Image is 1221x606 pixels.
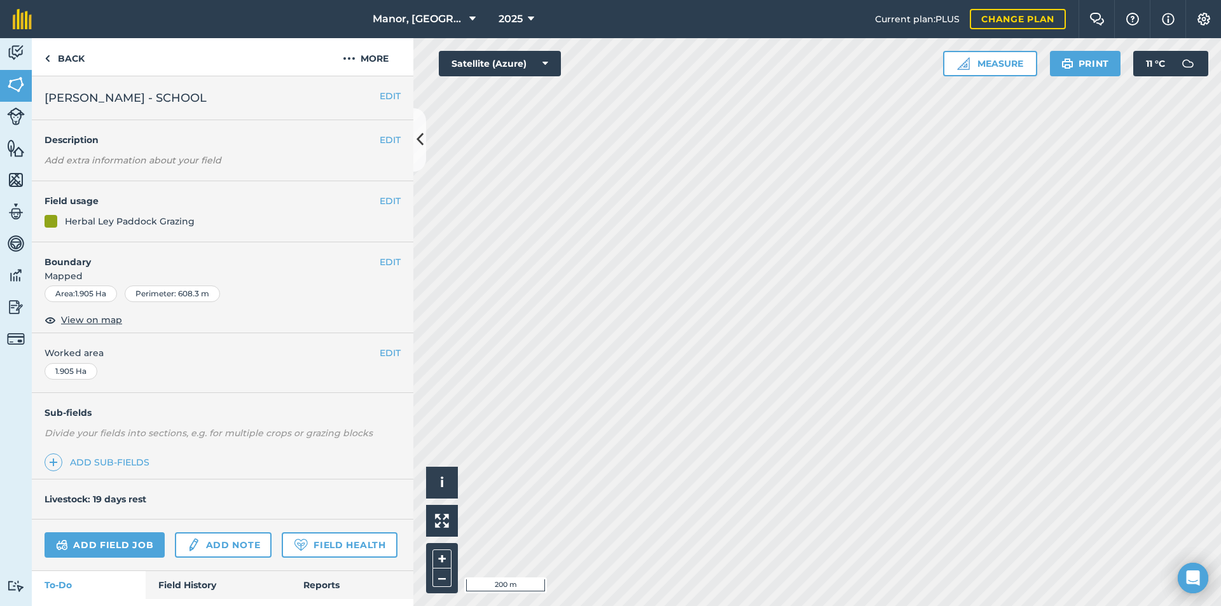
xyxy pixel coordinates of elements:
img: A question mark icon [1125,13,1140,25]
button: EDIT [380,346,401,360]
h4: Sub-fields [32,406,413,420]
img: svg+xml;base64,PD94bWwgdmVyc2lvbj0iMS4wIiBlbmNvZGluZz0idXRmLTgiPz4KPCEtLSBHZW5lcmF0b3I6IEFkb2JlIE... [7,107,25,125]
img: Two speech bubbles overlapping with the left bubble in the forefront [1089,13,1105,25]
img: svg+xml;base64,PD94bWwgdmVyc2lvbj0iMS4wIiBlbmNvZGluZz0idXRmLTgiPz4KPCEtLSBHZW5lcmF0b3I6IEFkb2JlIE... [1175,51,1201,76]
button: i [426,467,458,499]
span: Manor, [GEOGRAPHIC_DATA], [GEOGRAPHIC_DATA] [373,11,464,27]
img: fieldmargin Logo [13,9,32,29]
span: Mapped [32,269,413,283]
em: Add extra information about your field [45,155,221,166]
img: svg+xml;base64,PHN2ZyB4bWxucz0iaHR0cDovL3d3dy53My5vcmcvMjAwMC9zdmciIHdpZHRoPSIyMCIgaGVpZ2h0PSIyNC... [343,51,355,66]
a: Add field job [45,532,165,558]
img: svg+xml;base64,PD94bWwgdmVyc2lvbj0iMS4wIiBlbmNvZGluZz0idXRmLTgiPz4KPCEtLSBHZW5lcmF0b3I6IEFkb2JlIE... [7,330,25,348]
div: Open Intercom Messenger [1178,563,1208,593]
img: svg+xml;base64,PHN2ZyB4bWxucz0iaHR0cDovL3d3dy53My5vcmcvMjAwMC9zdmciIHdpZHRoPSIxOCIgaGVpZ2h0PSIyNC... [45,312,56,327]
img: svg+xml;base64,PD94bWwgdmVyc2lvbj0iMS4wIiBlbmNvZGluZz0idXRmLTgiPz4KPCEtLSBHZW5lcmF0b3I6IEFkb2JlIE... [7,43,25,62]
button: – [432,568,452,587]
span: 11 ° C [1146,51,1165,76]
img: svg+xml;base64,PHN2ZyB4bWxucz0iaHR0cDovL3d3dy53My5vcmcvMjAwMC9zdmciIHdpZHRoPSI1NiIgaGVpZ2h0PSI2MC... [7,139,25,158]
img: svg+xml;base64,PHN2ZyB4bWxucz0iaHR0cDovL3d3dy53My5vcmcvMjAwMC9zdmciIHdpZHRoPSIxNyIgaGVpZ2h0PSIxNy... [1162,11,1175,27]
button: Satellite (Azure) [439,51,561,76]
img: Four arrows, one pointing top left, one top right, one bottom right and the last bottom left [435,514,449,528]
div: 1.905 Ha [45,363,97,380]
a: Back [32,38,97,76]
button: View on map [45,312,122,327]
span: View on map [61,313,122,327]
span: i [440,474,444,490]
a: Change plan [970,9,1066,29]
img: svg+xml;base64,PD94bWwgdmVyc2lvbj0iMS4wIiBlbmNvZGluZz0idXRmLTgiPz4KPCEtLSBHZW5lcmF0b3I6IEFkb2JlIE... [186,537,200,553]
button: EDIT [380,89,401,103]
button: EDIT [380,194,401,208]
span: Current plan : PLUS [875,12,960,26]
button: + [432,549,452,568]
span: [PERSON_NAME] - SCHOOL [45,89,207,107]
img: svg+xml;base64,PD94bWwgdmVyc2lvbj0iMS4wIiBlbmNvZGluZz0idXRmLTgiPz4KPCEtLSBHZW5lcmF0b3I6IEFkb2JlIE... [7,202,25,221]
span: Worked area [45,346,401,360]
img: svg+xml;base64,PHN2ZyB4bWxucz0iaHR0cDovL3d3dy53My5vcmcvMjAwMC9zdmciIHdpZHRoPSI5IiBoZWlnaHQ9IjI0Ii... [45,51,50,66]
img: svg+xml;base64,PHN2ZyB4bWxucz0iaHR0cDovL3d3dy53My5vcmcvMjAwMC9zdmciIHdpZHRoPSIxNCIgaGVpZ2h0PSIyNC... [49,455,58,470]
img: svg+xml;base64,PHN2ZyB4bWxucz0iaHR0cDovL3d3dy53My5vcmcvMjAwMC9zdmciIHdpZHRoPSI1NiIgaGVpZ2h0PSI2MC... [7,75,25,94]
img: svg+xml;base64,PD94bWwgdmVyc2lvbj0iMS4wIiBlbmNvZGluZz0idXRmLTgiPz4KPCEtLSBHZW5lcmF0b3I6IEFkb2JlIE... [7,298,25,317]
img: Ruler icon [957,57,970,70]
img: svg+xml;base64,PHN2ZyB4bWxucz0iaHR0cDovL3d3dy53My5vcmcvMjAwMC9zdmciIHdpZHRoPSIxOSIgaGVpZ2h0PSIyNC... [1061,56,1073,71]
div: Perimeter : 608.3 m [125,286,220,302]
img: svg+xml;base64,PHN2ZyB4bWxucz0iaHR0cDovL3d3dy53My5vcmcvMjAwMC9zdmciIHdpZHRoPSI1NiIgaGVpZ2h0PSI2MC... [7,170,25,189]
button: Print [1050,51,1121,76]
a: Add note [175,532,272,558]
a: To-Do [32,571,146,599]
img: svg+xml;base64,PD94bWwgdmVyc2lvbj0iMS4wIiBlbmNvZGluZz0idXRmLTgiPz4KPCEtLSBHZW5lcmF0b3I6IEFkb2JlIE... [7,580,25,592]
h4: Field usage [45,194,380,208]
h4: Description [45,133,401,147]
span: 2025 [499,11,523,27]
a: Reports [291,571,413,599]
a: Field History [146,571,290,599]
div: Herbal Ley Paddock Grazing [65,214,195,228]
div: Area : 1.905 Ha [45,286,117,302]
button: EDIT [380,255,401,269]
img: svg+xml;base64,PD94bWwgdmVyc2lvbj0iMS4wIiBlbmNvZGluZz0idXRmLTgiPz4KPCEtLSBHZW5lcmF0b3I6IEFkb2JlIE... [7,266,25,285]
button: 11 °C [1133,51,1208,76]
h4: Livestock: 19 days rest [45,493,146,505]
button: EDIT [380,133,401,147]
a: Add sub-fields [45,453,155,471]
button: More [318,38,413,76]
img: svg+xml;base64,PD94bWwgdmVyc2lvbj0iMS4wIiBlbmNvZGluZz0idXRmLTgiPz4KPCEtLSBHZW5lcmF0b3I6IEFkb2JlIE... [7,234,25,253]
img: svg+xml;base64,PD94bWwgdmVyc2lvbj0iMS4wIiBlbmNvZGluZz0idXRmLTgiPz4KPCEtLSBHZW5lcmF0b3I6IEFkb2JlIE... [56,537,68,553]
button: Measure [943,51,1037,76]
h4: Boundary [32,242,380,269]
em: Divide your fields into sections, e.g. for multiple crops or grazing blocks [45,427,373,439]
a: Field Health [282,532,397,558]
img: A cog icon [1196,13,1211,25]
